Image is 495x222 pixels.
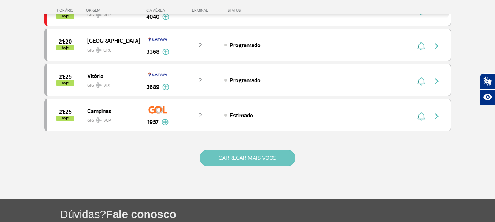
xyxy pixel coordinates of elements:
[103,82,110,89] span: VIX
[87,106,134,116] span: Campinas
[432,112,441,121] img: seta-direita-painel-voo.svg
[480,73,495,105] div: Plugin de acessibilidade da Hand Talk.
[103,117,111,124] span: VCP
[60,207,495,222] h1: Dúvidas?
[162,84,169,90] img: mais-info-painel-voo.svg
[224,8,284,13] div: STATUS
[176,8,224,13] div: TERMINAL
[56,45,74,50] span: hoje
[59,74,72,79] span: 2025-09-28 21:25:00
[480,89,495,105] button: Abrir recursos assistivos.
[96,117,102,123] img: destiny_airplane.svg
[146,83,159,91] span: 3689
[230,112,253,119] span: Estimado
[96,82,102,88] img: destiny_airplane.svg
[417,42,425,50] img: sino-painel-voo.svg
[86,8,140,13] div: ORIGEM
[230,42,261,49] span: Programado
[162,119,169,125] img: mais-info-painel-voo.svg
[87,113,134,124] span: GIG
[200,150,295,166] button: CARREGAR MAIS VOOS
[199,112,202,119] span: 2
[59,109,72,114] span: 2025-09-28 21:25:00
[199,42,202,49] span: 2
[87,78,134,89] span: GIG
[230,77,261,84] span: Programado
[147,118,159,127] span: 1957
[103,47,112,54] span: GRU
[417,77,425,86] img: sino-painel-voo.svg
[56,116,74,121] span: hoje
[146,48,159,56] span: 3368
[87,71,134,80] span: Vitória
[87,43,134,54] span: GIG
[59,39,72,44] span: 2025-09-28 21:20:00
[417,112,425,121] img: sino-painel-voo.svg
[87,36,134,45] span: [GEOGRAPHIC_DATA]
[140,8,176,13] div: CIA AÉREA
[432,77,441,86] img: seta-direita-painel-voo.svg
[162,49,169,55] img: mais-info-painel-voo.svg
[432,42,441,50] img: seta-direita-painel-voo.svg
[199,77,202,84] span: 2
[56,80,74,86] span: hoje
[96,47,102,53] img: destiny_airplane.svg
[47,8,86,13] div: HORÁRIO
[480,73,495,89] button: Abrir tradutor de língua de sinais.
[106,208,176,220] span: Fale conosco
